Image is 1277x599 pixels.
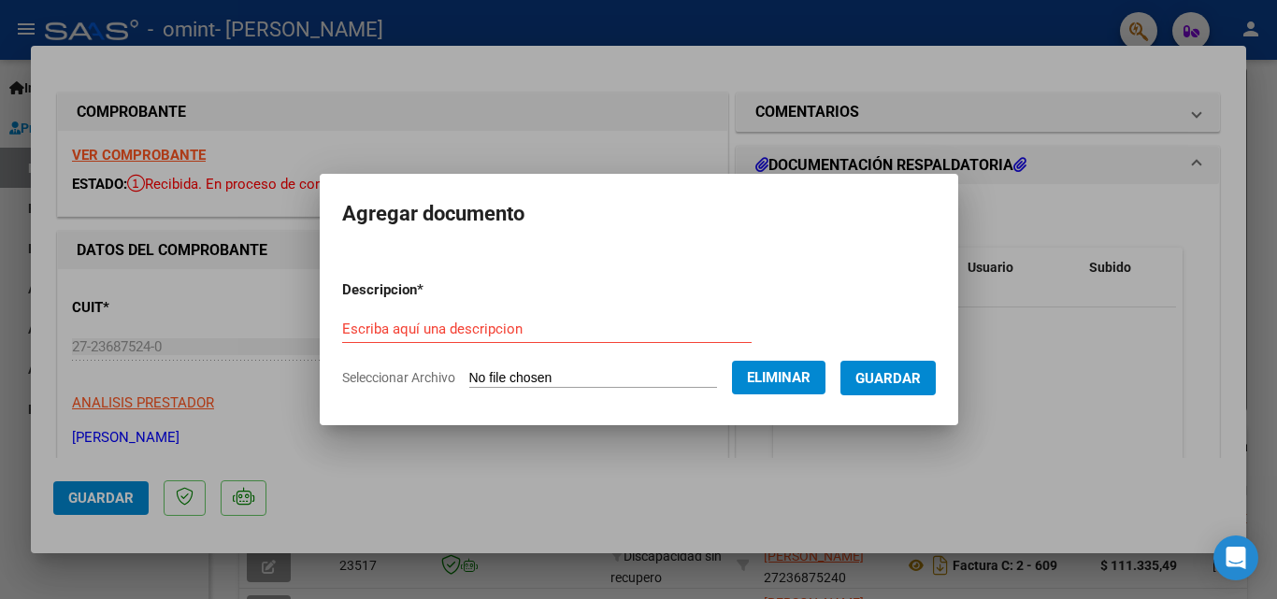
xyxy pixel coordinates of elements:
[342,196,936,232] h2: Agregar documento
[855,370,921,387] span: Guardar
[1213,535,1258,580] div: Open Intercom Messenger
[342,279,521,301] p: Descripcion
[840,361,936,395] button: Guardar
[747,369,811,386] span: Eliminar
[732,361,825,394] button: Eliminar
[342,370,455,385] span: Seleccionar Archivo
